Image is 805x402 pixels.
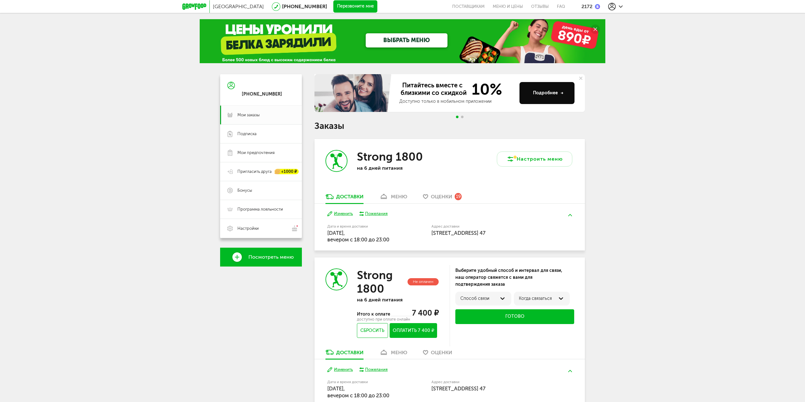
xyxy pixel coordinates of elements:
a: Подписка [220,124,302,143]
a: Пригласить друга +1000 ₽ [220,162,302,181]
label: Адрес доставки [431,225,549,228]
div: Выберите удобный способ и интервал для связи, наш оператор свяжется с вами для подтверждения заказа [455,267,574,288]
div: меню [391,350,407,355]
div: Пожелания [365,211,388,217]
span: Мои предпочтения [237,150,275,156]
img: arrow-up-green.5eb5f82.svg [568,370,572,372]
button: Готово [455,309,574,324]
span: Посмотреть меню [248,254,294,260]
a: Мои предпочтения [220,143,302,162]
h1: Заказы [314,122,585,130]
label: Дата и время доставки [327,225,399,228]
span: Бонусы [237,188,252,193]
button: Сбросить [357,323,388,338]
button: Пожелания [359,367,388,372]
a: Доставки [322,193,367,203]
span: Подписка [237,131,257,137]
div: Доставки [336,350,364,355]
button: Оплатить 7 400 ₽ [390,323,437,338]
span: [GEOGRAPHIC_DATA] [213,3,264,9]
a: Бонусы [220,181,302,200]
h3: Strong 1800 [357,268,406,295]
a: Настройки [220,219,302,238]
label: Дата и время доставки [327,380,399,384]
label: Адрес доставки [431,380,549,384]
a: Оценки [420,349,455,359]
div: меню [391,194,407,200]
span: Go to slide 1 [456,116,458,118]
div: Способ связи [460,296,506,301]
a: Доставки [322,349,367,359]
div: доступно при оплате онлайн [357,318,439,321]
span: Оценки [431,350,452,355]
p: на 6 дней питания [357,297,439,303]
a: Программа лояльности [220,200,302,219]
img: bonus_b.cdccf46.png [595,4,600,9]
a: ВЫБРАТЬ МЕНЮ [366,33,447,47]
button: Изменить [327,211,353,217]
span: 7 400 ₽ [412,308,439,317]
div: Доставки [336,194,364,200]
div: Подробнее [533,90,563,96]
span: [STREET_ADDRESS] 47 [431,230,486,236]
div: Доступно только в мобильном приложении [399,98,514,105]
h3: Strong 1800 [357,150,423,163]
button: Перезвоните мне [333,0,377,13]
a: [PHONE_NUMBER] [282,3,327,9]
div: 19 [455,193,462,200]
button: Пожелания [359,211,388,217]
img: family-banner.579af9d.jpg [314,74,393,112]
a: меню [376,349,410,359]
span: [STREET_ADDRESS] 47 [431,385,486,392]
div: Не оплачен [408,278,439,285]
div: 2172 [581,3,592,9]
span: Go to slide 2 [461,116,464,118]
div: Когда связаться [519,296,565,301]
span: [DATE], вечером c 18:00 до 23:00 [327,385,389,398]
p: на 6 дней питания [357,165,439,171]
img: arrow-up-green.5eb5f82.svg [568,214,572,216]
a: меню [376,193,410,203]
span: [DATE], вечером c 18:00 до 23:00 [327,230,389,243]
span: 10% [468,81,502,97]
span: Питайтесь вместе с близкими со скидкой [399,81,468,97]
span: Программа лояльности [237,207,283,212]
span: Итого к оплате [357,311,391,317]
span: Мои заказы [237,112,260,118]
button: Настроить меню [497,151,572,167]
div: Пожелания [365,367,388,372]
div: +1000 ₽ [275,169,299,174]
button: Подробнее [519,82,575,104]
a: Оценки 19 [420,193,465,203]
a: Посмотреть меню [220,248,302,267]
button: Изменить [327,367,353,373]
div: [PHONE_NUMBER] [242,91,282,97]
a: Мои заказы [220,106,302,124]
span: Оценки [431,194,452,200]
span: Настройки [237,226,259,231]
span: Пригласить друга [237,169,272,174]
